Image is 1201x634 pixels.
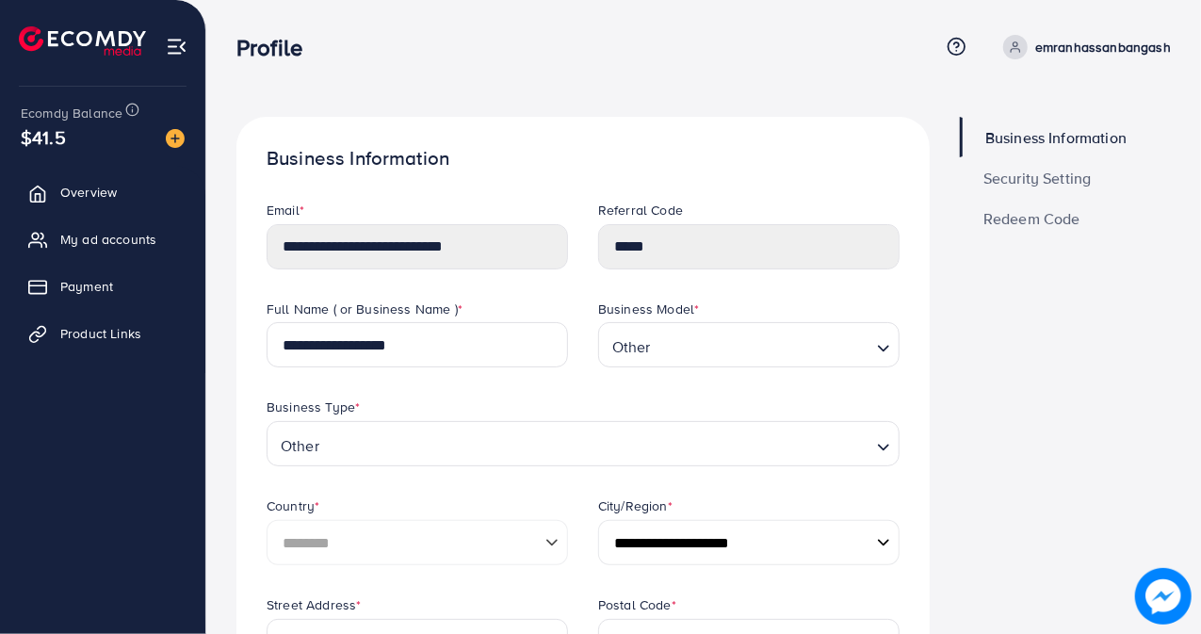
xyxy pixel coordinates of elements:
[598,322,900,367] div: Search for option
[14,268,191,305] a: Payment
[267,147,900,171] h1: Business Information
[267,300,463,318] label: Full Name ( or Business Name )
[60,230,156,249] span: My ad accounts
[21,104,122,122] span: Ecomdy Balance
[1035,36,1171,58] p: emranhassanbangash
[609,333,655,361] span: Other
[19,26,146,56] img: logo
[21,123,66,151] span: $41.5
[166,36,187,57] img: menu
[60,183,117,202] span: Overview
[14,220,191,258] a: My ad accounts
[267,398,360,416] label: Business Type
[267,201,304,219] label: Email
[267,496,319,515] label: Country
[985,130,1127,145] span: Business Information
[267,421,900,466] div: Search for option
[598,496,673,515] label: City/Region
[14,173,191,211] a: Overview
[166,129,185,148] img: image
[60,277,113,296] span: Payment
[1135,568,1192,625] img: image
[657,332,869,361] input: Search for option
[983,211,1080,226] span: Redeem Code
[598,595,676,614] label: Postal Code
[983,171,1092,186] span: Security Setting
[325,431,869,460] input: Search for option
[267,595,361,614] label: Street Address
[277,431,323,460] span: Other
[60,324,141,343] span: Product Links
[996,35,1171,59] a: emranhassanbangash
[598,201,683,219] label: Referral Code
[236,34,317,61] h3: Profile
[14,315,191,352] a: Product Links
[598,300,699,318] label: Business Model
